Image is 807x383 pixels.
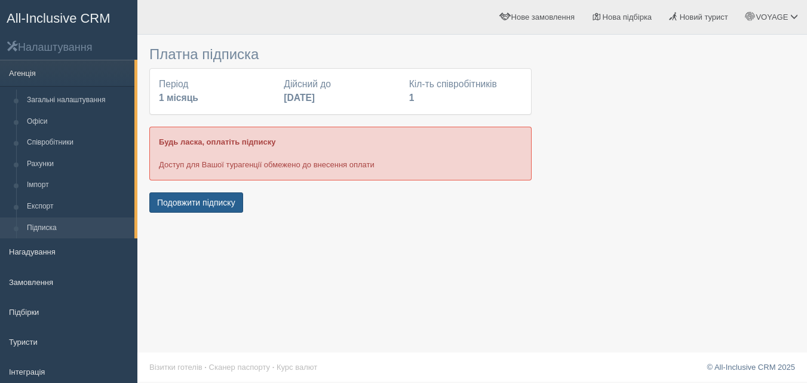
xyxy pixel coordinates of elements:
[22,111,134,133] a: Офіси
[149,363,202,372] a: Візитки готелів
[22,217,134,239] a: Підписка
[22,132,134,154] a: Співробітники
[707,363,795,372] a: © All-Inclusive CRM 2025
[149,192,243,213] button: Подовжити підписку
[277,363,317,372] a: Курс валют
[159,93,198,103] b: 1 місяць
[7,11,111,26] span: All-Inclusive CRM
[149,127,532,180] div: Доступ для Вашої турагенції обмежено до внесення оплати
[511,13,575,22] span: Нове замовлення
[204,363,207,372] span: ·
[409,93,415,103] b: 1
[603,13,652,22] span: Нова підбірка
[1,1,137,33] a: All-Inclusive CRM
[278,78,403,105] div: Дійсний до
[153,78,278,105] div: Період
[159,137,275,146] b: Будь ласка, оплатіть підписку
[756,13,788,22] span: VOYAGE
[272,363,275,372] span: ·
[22,90,134,111] a: Загальні налаштування
[680,13,728,22] span: Новий турист
[403,78,528,105] div: Кіл-ть співробітників
[149,47,532,62] h3: Платна підписка
[22,174,134,196] a: Імпорт
[22,196,134,217] a: Експорт
[209,363,270,372] a: Сканер паспорту
[22,154,134,175] a: Рахунки
[284,93,315,103] b: [DATE]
